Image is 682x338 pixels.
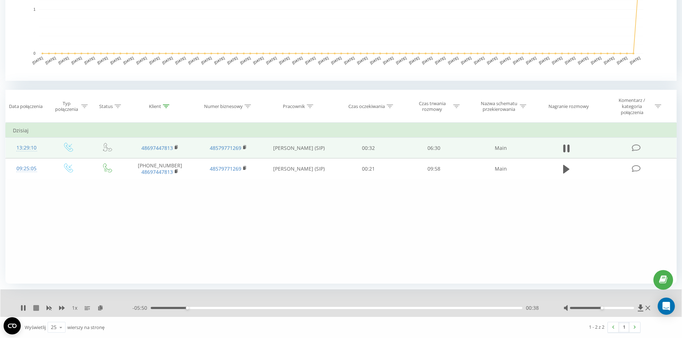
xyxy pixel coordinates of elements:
td: 00:32 [336,138,401,158]
div: Nazwa schematu przekierowania [480,101,518,113]
text: [DATE] [188,56,199,65]
text: [DATE] [460,56,472,65]
text: [DATE] [564,56,576,65]
text: [DATE] [525,56,537,65]
text: [DATE] [577,56,589,65]
div: Pracownik [283,103,305,109]
text: [DATE] [266,56,277,65]
span: 00:38 [526,304,539,312]
text: [DATE] [408,56,420,65]
div: Klient [149,103,161,109]
text: [DATE] [110,56,121,65]
span: 1 x [72,304,77,312]
div: Open Intercom Messenger [658,298,675,315]
span: wierszy na stronę [67,324,105,330]
span: Wyświetlij [25,324,46,330]
a: 48579771269 [210,165,241,172]
text: [DATE] [318,56,329,65]
text: [DATE] [240,56,251,65]
text: [DATE] [357,56,368,65]
text: [DATE] [213,56,225,65]
text: [DATE] [382,56,394,65]
text: [DATE] [84,56,96,65]
a: 1 [619,322,629,332]
a: 48697447813 [141,168,173,175]
text: [DATE] [369,56,381,65]
text: [DATE] [629,56,641,65]
text: [DATE] [252,56,264,65]
td: Main [466,158,535,179]
text: [DATE] [304,56,316,65]
text: [DATE] [486,56,498,65]
text: [DATE] [291,56,303,65]
div: 09:25:05 [13,162,40,176]
text: [DATE] [434,56,446,65]
text: [DATE] [227,56,238,65]
text: [DATE] [45,56,57,65]
text: [DATE] [330,56,342,65]
td: [PERSON_NAME] (SIP) [262,138,336,158]
text: [DATE] [603,56,615,65]
span: - 05:50 [132,304,151,312]
text: [DATE] [279,56,290,65]
div: Czas trwania rozmowy [413,101,451,113]
a: 48579771269 [210,144,241,151]
text: [DATE] [395,56,407,65]
text: [DATE] [421,56,433,65]
text: [DATE] [499,56,511,65]
text: [DATE] [71,56,82,65]
text: [DATE] [343,56,355,65]
text: [DATE] [200,56,212,65]
td: 09:58 [401,158,467,179]
div: 13:29:10 [13,141,40,155]
div: Status [99,103,113,109]
div: Typ połączenia [54,101,79,113]
text: [DATE] [32,56,44,65]
div: Accessibility label [186,307,189,309]
td: [PHONE_NUMBER] [126,158,194,179]
text: [DATE] [512,56,524,65]
td: Dzisiaj [6,123,677,138]
div: 25 [51,324,57,331]
div: Nagranie rozmowy [548,103,589,109]
div: Czas oczekiwania [348,103,385,109]
text: [DATE] [590,56,602,65]
text: [DATE] [97,56,108,65]
text: [DATE] [551,56,563,65]
text: [DATE] [538,56,550,65]
text: [DATE] [149,56,160,65]
text: [DATE] [58,56,69,65]
text: [DATE] [175,56,187,65]
text: [DATE] [447,56,459,65]
text: [DATE] [473,56,485,65]
text: [DATE] [616,56,628,65]
div: Komentarz / kategoria połączenia [611,97,653,116]
div: Numer biznesowy [204,103,243,109]
text: 0 [33,52,35,55]
div: Accessibility label [600,307,603,309]
text: 1 [33,8,35,11]
td: Main [466,138,535,158]
text: [DATE] [136,56,147,65]
td: 00:21 [336,158,401,179]
button: Open CMP widget [4,317,21,334]
text: [DATE] [123,56,135,65]
div: 1 - 2 z 2 [589,323,604,330]
text: [DATE] [161,56,173,65]
td: 06:30 [401,138,467,158]
div: Data połączenia [9,103,43,109]
td: [PERSON_NAME] (SIP) [262,158,336,179]
a: 48697447813 [141,144,173,151]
